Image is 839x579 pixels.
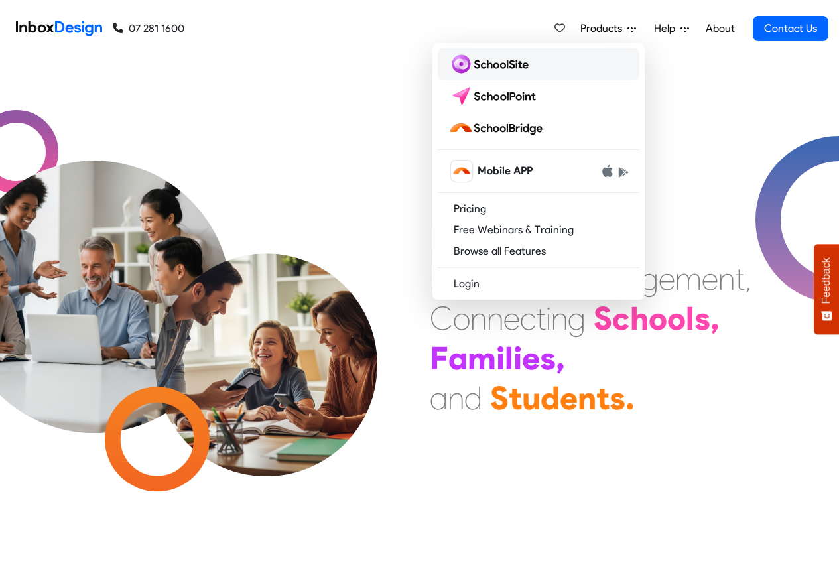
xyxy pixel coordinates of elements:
[438,241,639,262] a: Browse all Features
[556,338,565,378] div: ,
[694,298,710,338] div: s
[625,378,635,418] div: .
[430,338,448,378] div: F
[448,338,468,378] div: a
[522,338,540,378] div: e
[546,298,551,338] div: i
[127,198,405,476] img: parents_with_child.png
[735,259,745,298] div: t
[478,163,533,179] span: Mobile APP
[575,15,641,42] a: Products
[513,338,522,378] div: i
[745,259,751,298] div: ,
[464,378,482,418] div: d
[702,259,718,298] div: e
[596,378,610,418] div: t
[448,378,464,418] div: n
[505,338,513,378] div: l
[522,378,541,418] div: u
[540,338,556,378] div: s
[630,298,649,338] div: h
[659,259,675,298] div: e
[667,298,686,338] div: o
[113,21,184,36] a: 07 281 1600
[541,378,560,418] div: d
[649,298,667,338] div: o
[551,298,568,338] div: n
[448,54,534,75] img: schoolsite logo
[814,244,839,334] button: Feedback - Show survey
[649,15,694,42] a: Help
[610,378,625,418] div: s
[580,21,627,36] span: Products
[448,86,542,107] img: schoolpoint logo
[509,378,522,418] div: t
[612,298,630,338] div: c
[496,338,505,378] div: i
[438,198,639,220] a: Pricing
[468,338,496,378] div: m
[594,298,612,338] div: S
[702,15,738,42] a: About
[453,298,470,338] div: o
[536,298,546,338] div: t
[438,273,639,294] a: Login
[451,161,472,182] img: schoolbridge icon
[430,259,446,298] div: E
[686,298,694,338] div: l
[432,43,645,300] div: Products
[430,298,453,338] div: C
[520,298,536,338] div: c
[718,259,735,298] div: n
[675,259,702,298] div: m
[641,259,659,298] div: g
[503,298,520,338] div: e
[430,219,751,418] div: Maximising Efficient & Engagement, Connecting Schools, Families, and Students.
[560,378,578,418] div: e
[438,155,639,187] a: schoolbridge icon Mobile APP
[430,378,448,418] div: a
[753,16,828,41] a: Contact Us
[578,378,596,418] div: n
[490,378,509,418] div: S
[568,298,586,338] div: g
[820,257,832,304] span: Feedback
[654,21,680,36] span: Help
[710,298,720,338] div: ,
[448,117,548,139] img: schoolbridge logo
[438,220,639,241] a: Free Webinars & Training
[470,298,487,338] div: n
[430,219,456,259] div: M
[487,298,503,338] div: n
